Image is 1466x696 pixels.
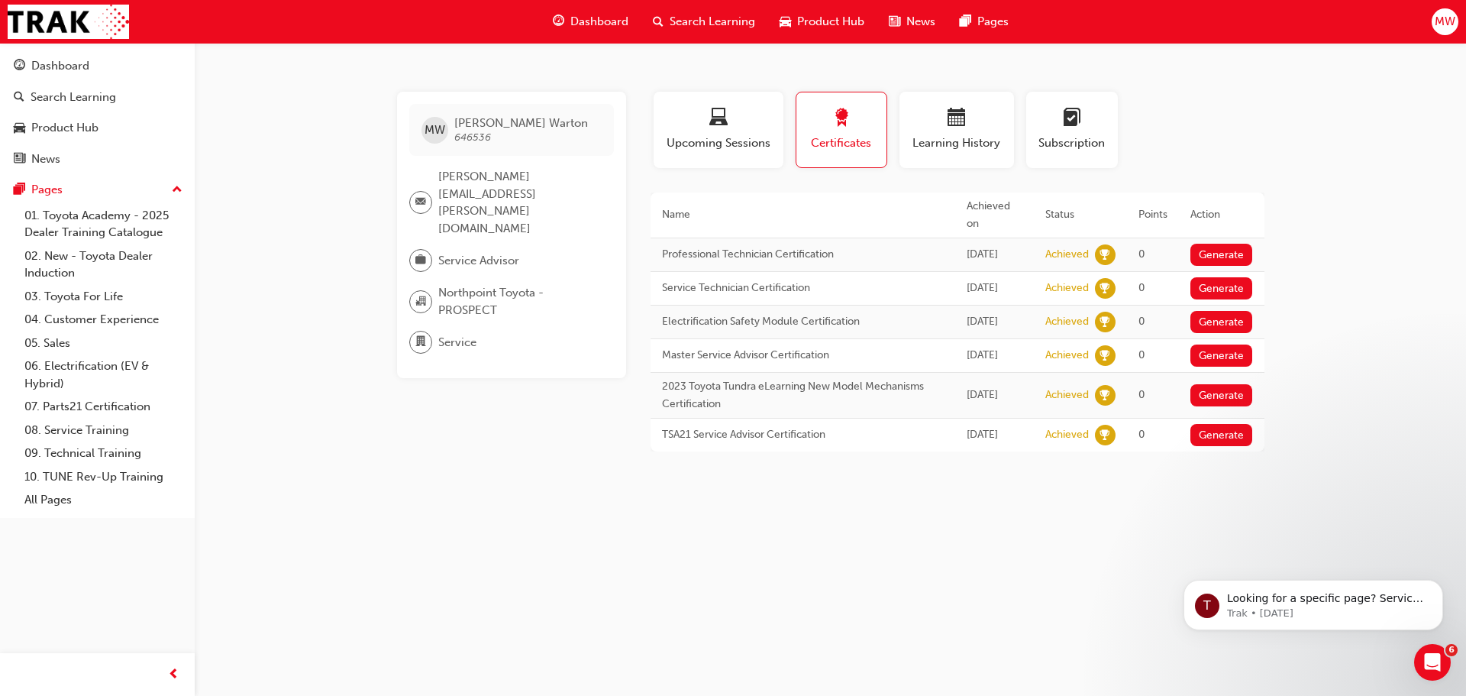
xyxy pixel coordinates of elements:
span: prev-icon [168,665,179,685]
span: learningplan-icon [1063,108,1081,129]
span: learningRecordVerb_ACHIEVE-icon [1095,244,1116,265]
span: Certificates [808,134,875,152]
span: learningRecordVerb_ACHIEVE-icon [1095,385,1116,406]
th: Points [1127,193,1179,238]
span: Wed Jun 25 2025 12:00:46 GMT+0930 (Australian Central Standard Time) [967,315,998,328]
span: learningRecordVerb_ACHIEVE-icon [1095,345,1116,366]
button: Upcoming Sessions [654,92,783,168]
span: department-icon [415,332,426,352]
span: search-icon [653,12,664,31]
span: award-icon [832,108,851,129]
a: Dashboard [6,52,189,80]
span: Service [438,334,476,351]
span: Dashboard [570,13,628,31]
button: Subscription [1026,92,1118,168]
span: car-icon [14,121,25,135]
span: Pages [977,13,1009,31]
button: Learning History [899,92,1014,168]
span: Search Learning [670,13,755,31]
button: Generate [1190,424,1253,446]
div: Product Hub [31,119,98,137]
span: organisation-icon [415,292,426,312]
span: Tue May 13 2025 09:00:00 GMT+0930 (Australian Central Standard Time) [967,348,998,361]
a: pages-iconPages [948,6,1021,37]
a: 07. Parts21 Certification [18,395,189,419]
button: Certificates [796,92,887,168]
td: Master Service Advisor Certification [651,339,956,373]
a: 06. Electrification (EV & Hybrid) [18,354,189,395]
span: pages-icon [14,183,25,197]
span: 646536 [454,131,491,144]
a: car-iconProduct Hub [767,6,877,37]
button: DashboardSearch LearningProduct HubNews [6,49,189,176]
button: Generate [1190,277,1253,299]
th: Achieved on [955,193,1034,238]
div: Search Learning [31,89,116,106]
span: [PERSON_NAME] Warton [454,116,588,130]
div: Achieved [1045,248,1089,262]
button: Generate [1190,244,1253,266]
span: Learning History [911,134,1003,152]
td: Professional Technician Certification [651,238,956,272]
span: car-icon [780,12,791,31]
div: Achieved [1045,281,1089,296]
span: 0 [1138,315,1145,328]
span: laptop-icon [709,108,728,129]
button: MW [1432,8,1458,35]
span: up-icon [172,180,182,200]
div: Achieved [1045,315,1089,329]
span: news-icon [14,153,25,167]
a: All Pages [18,488,189,512]
span: Product Hub [797,13,864,31]
button: Generate [1190,384,1253,406]
span: Upcoming Sessions [665,134,772,152]
span: guage-icon [553,12,564,31]
span: 6 [1445,644,1458,656]
span: 0 [1138,428,1145,441]
td: Electrification Safety Module Certification [651,306,956,339]
span: Fri Jun 27 2025 14:31:00 GMT+0930 (Australian Central Standard Time) [967,248,998,261]
button: Generate [1190,345,1253,367]
span: search-icon [14,91,24,105]
td: TSA21 Service Advisor Certification [651,419,956,452]
span: News [906,13,935,31]
button: Generate [1190,311,1253,333]
th: Name [651,193,956,238]
a: guage-iconDashboard [541,6,641,37]
a: 09. Technical Training [18,442,189,465]
a: search-iconSearch Learning [641,6,767,37]
span: Subscription [1038,134,1106,152]
img: Trak [8,5,129,39]
span: Fri Jul 12 2024 10:24:31 GMT+0930 (Australian Central Standard Time) [967,388,998,401]
th: Action [1179,193,1264,238]
td: 2023 Toyota Tundra eLearning New Model Mechanisms Certification [651,373,956,419]
div: Achieved [1045,388,1089,403]
div: Pages [31,181,63,199]
span: 0 [1138,281,1145,294]
span: Thu Jun 26 2025 10:24:28 GMT+0930 (Australian Central Standard Time) [967,281,998,294]
span: news-icon [889,12,900,31]
a: 01. Toyota Academy - 2025 Dealer Training Catalogue [18,204,189,244]
iframe: Intercom notifications message [1161,548,1466,655]
span: learningRecordVerb_ACHIEVE-icon [1095,425,1116,445]
button: Pages [6,176,189,204]
a: 04. Customer Experience [18,308,189,332]
a: 02. New - Toyota Dealer Induction [18,244,189,285]
a: News [6,145,189,173]
span: Service Advisor [438,252,519,270]
span: learningRecordVerb_ACHIEVE-icon [1095,312,1116,332]
a: 08. Service Training [18,419,189,442]
span: Thu May 09 2024 09:13:50 GMT+0930 (Australian Central Standard Time) [967,428,998,441]
th: Status [1034,193,1127,238]
div: Achieved [1045,348,1089,363]
a: 05. Sales [18,332,189,355]
span: calendar-icon [948,108,966,129]
span: learningRecordVerb_ACHIEVE-icon [1095,278,1116,299]
span: 0 [1138,388,1145,401]
a: news-iconNews [877,6,948,37]
div: News [31,151,60,168]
